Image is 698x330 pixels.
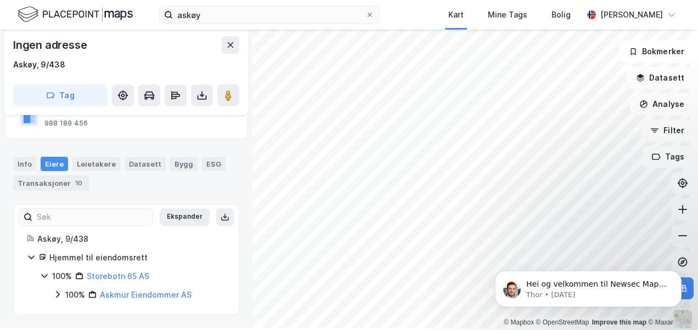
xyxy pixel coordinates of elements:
img: logo.f888ab2527a4732fd821a326f86c7f29.svg [18,5,133,24]
iframe: Intercom notifications message [479,248,698,325]
div: Bygg [170,157,198,171]
div: 100% [65,288,85,301]
div: Info [13,157,36,171]
div: Hjemmel til eiendomsrett [49,251,226,264]
a: Askmur Eiendommer AS [100,290,192,299]
input: Søk [32,209,153,225]
div: Askøy, 9/438 [37,232,226,246]
div: Leietakere [72,157,120,171]
div: Transaksjoner [13,175,89,191]
button: Bokmerker [620,41,694,62]
div: Eiere [41,157,68,171]
div: 988 189 456 [44,119,88,128]
div: Bolig [551,8,571,21]
div: [PERSON_NAME] [600,8,663,21]
button: Tags [643,146,694,168]
button: Filter [641,120,694,141]
div: Askøy, 9/438 [13,58,65,71]
div: ESG [202,157,226,171]
button: Datasett [627,67,694,89]
button: Analyse [630,93,694,115]
div: Mine Tags [488,8,527,21]
div: Ingen adresse [13,36,89,54]
input: Søk på adresse, matrikkel, gårdeiere, leietakere eller personer [173,7,365,23]
div: Datasett [125,157,166,171]
a: Storebotn 65 AS [87,271,149,281]
div: 100% [52,270,72,283]
div: Kart [448,8,464,21]
button: Tag [13,84,108,106]
div: 10 [73,178,85,189]
button: Ekspander [160,208,210,226]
